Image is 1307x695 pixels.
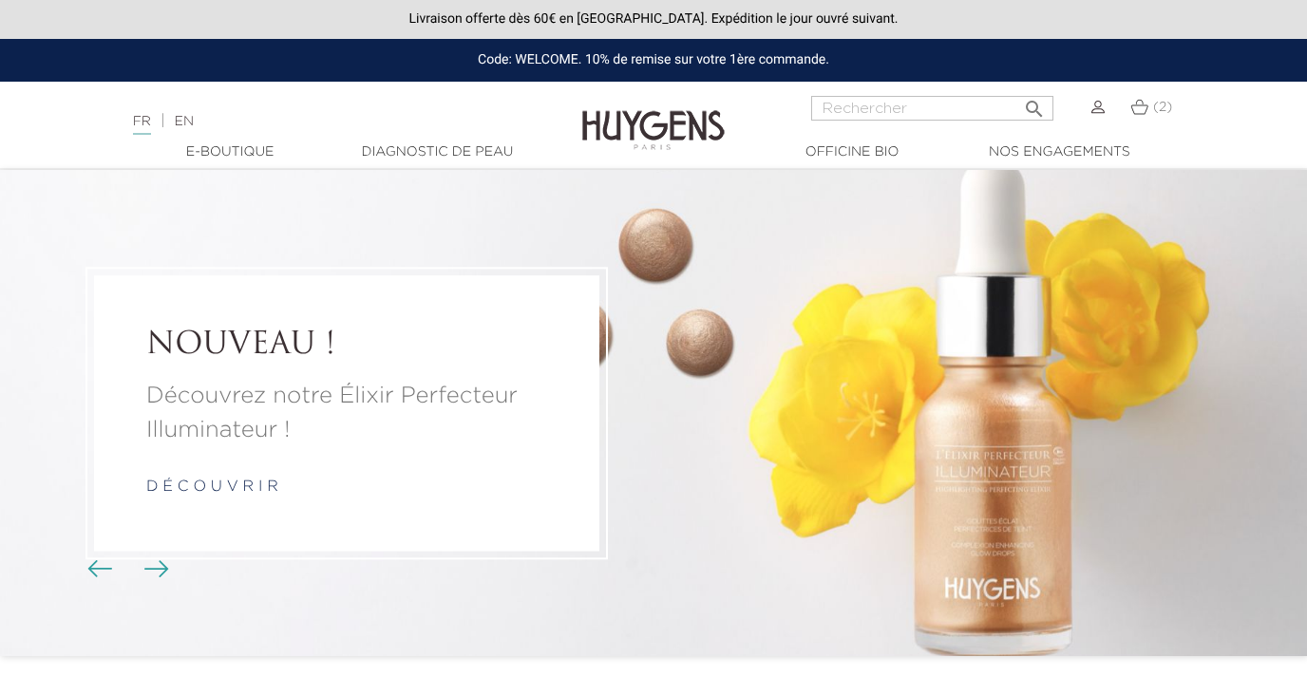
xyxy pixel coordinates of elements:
a: E-Boutique [135,142,325,162]
a: EN [175,115,194,128]
input: Rechercher [811,96,1053,121]
i:  [1023,92,1046,115]
img: Huygens [582,80,725,153]
a: Diagnostic de peau [342,142,532,162]
div: | [123,110,531,133]
a: Nos engagements [964,142,1154,162]
a: Découvrez notre Élixir Perfecteur Illuminateur ! [146,379,547,447]
a: (2) [1130,100,1172,115]
button:  [1017,90,1051,116]
a: FR [133,115,151,135]
span: (2) [1153,101,1172,114]
a: Officine Bio [757,142,947,162]
a: NOUVEAU ! [146,328,547,364]
a: d é c o u v r i r [146,479,278,495]
div: Boutons du carrousel [95,555,157,584]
